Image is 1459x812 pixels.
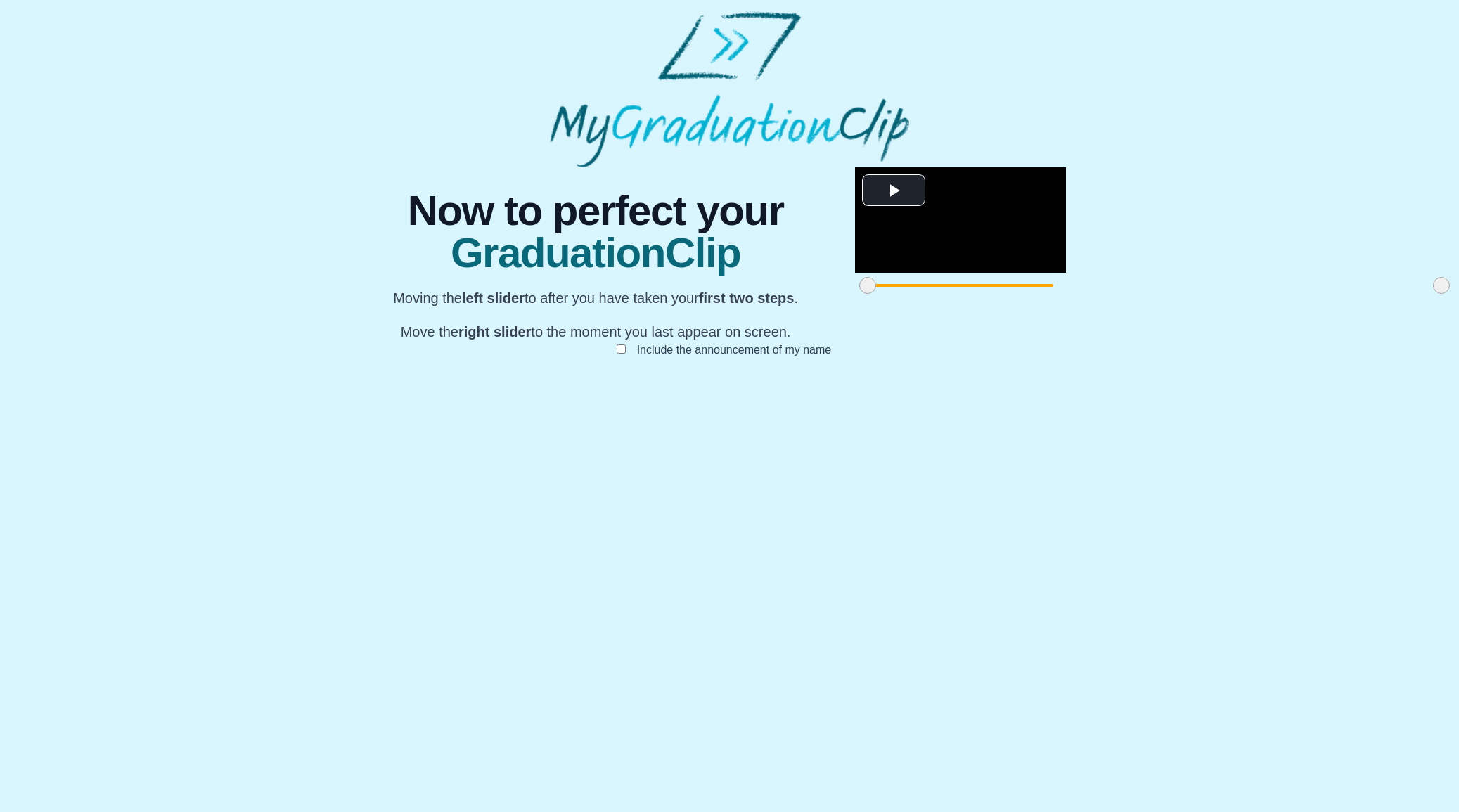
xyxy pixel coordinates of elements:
[550,11,909,167] img: MyGraduationClip
[393,322,798,342] p: Move the to the moment you last appear on screen.
[699,290,795,306] b: first two steps
[855,167,1066,273] div: Video Player
[458,324,531,340] b: right slider
[862,174,925,206] button: Play Video
[393,190,798,232] span: Now to perfect your
[626,338,843,361] label: Include the announcement of my name
[393,232,798,274] span: GraduationClip
[393,288,798,308] p: Moving the to after you have taken your .
[462,290,525,306] b: left slider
